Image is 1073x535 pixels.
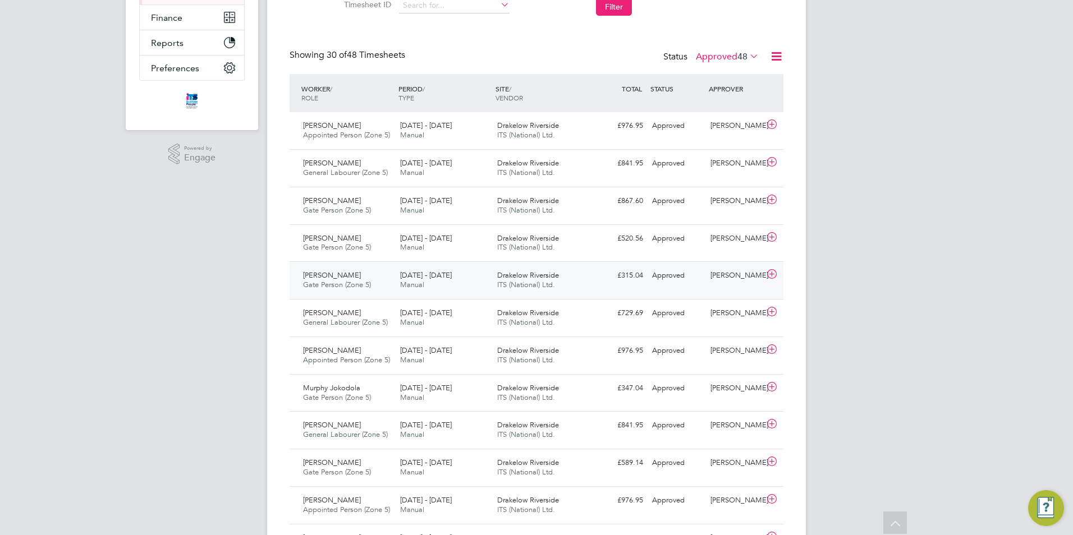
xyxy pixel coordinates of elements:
div: [PERSON_NAME] [706,454,764,472]
div: Showing [290,49,407,61]
span: [PERSON_NAME] [303,308,361,317]
span: [DATE] - [DATE] [400,158,452,168]
span: Manual [400,168,424,177]
span: Drakelow Riverside [497,233,559,243]
div: £589.14 [589,454,648,472]
span: General Labourer (Zone 5) [303,168,388,177]
span: ITS (National) Ltd. [497,317,555,327]
span: Gate Person (Zone 5) [303,242,371,252]
span: [DATE] - [DATE] [400,383,452,393]
span: [PERSON_NAME] [303,495,361,505]
div: Approved [648,266,706,285]
span: [PERSON_NAME] [303,270,361,280]
div: PERIOD [396,79,493,108]
div: WORKER [299,79,396,108]
span: Manual [400,393,424,402]
span: ROLE [301,93,318,102]
span: [DATE] - [DATE] [400,233,452,243]
div: [PERSON_NAME] [706,342,764,360]
span: TOTAL [622,84,642,93]
span: Finance [151,12,182,23]
span: [PERSON_NAME] [303,158,361,168]
a: Powered byEngage [168,144,216,165]
span: [DATE] - [DATE] [400,308,452,317]
span: Manual [400,430,424,439]
span: Drakelow Riverside [497,121,559,130]
div: [PERSON_NAME] [706,266,764,285]
span: Appointed Person (Zone 5) [303,130,390,140]
span: [PERSON_NAME] [303,420,361,430]
span: Manual [400,467,424,477]
span: 48 Timesheets [327,49,405,61]
span: General Labourer (Zone 5) [303,430,388,439]
div: Approved [648,192,706,210]
a: Go to home page [139,92,245,110]
div: APPROVER [706,79,764,99]
span: Gate Person (Zone 5) [303,205,371,215]
div: £841.95 [589,416,648,435]
span: Gate Person (Zone 5) [303,467,371,477]
div: £315.04 [589,266,648,285]
span: ITS (National) Ltd. [497,242,555,252]
div: Approved [648,379,706,398]
div: Approved [648,491,706,510]
div: [PERSON_NAME] [706,491,764,510]
span: Appointed Person (Zone 5) [303,505,390,514]
span: Manual [400,130,424,140]
span: ITS (National) Ltd. [497,355,555,365]
div: [PERSON_NAME] [706,192,764,210]
span: TYPE [398,93,414,102]
div: [PERSON_NAME] [706,416,764,435]
div: Approved [648,229,706,248]
span: ITS (National) Ltd. [497,467,555,477]
div: Status [663,49,761,65]
span: 30 of [327,49,347,61]
div: £976.95 [589,117,648,135]
div: £976.95 [589,342,648,360]
span: VENDOR [496,93,523,102]
span: [DATE] - [DATE] [400,345,452,355]
button: Reports [140,30,244,55]
span: ITS (National) Ltd. [497,205,555,215]
div: [PERSON_NAME] [706,154,764,173]
span: Drakelow Riverside [497,383,559,393]
span: Murphy Jokodola [303,383,360,393]
div: Approved [648,454,706,472]
span: ITS (National) Ltd. [497,505,555,514]
div: Approved [648,117,706,135]
span: Manual [400,242,424,252]
span: Drakelow Riverside [497,495,559,505]
span: Preferences [151,63,199,73]
div: [PERSON_NAME] [706,229,764,248]
div: £867.60 [589,192,648,210]
span: Manual [400,505,424,514]
span: ITS (National) Ltd. [497,168,555,177]
span: Drakelow Riverside [497,458,559,467]
span: [PERSON_NAME] [303,196,361,205]
div: Approved [648,154,706,173]
div: £841.95 [589,154,648,173]
span: Manual [400,317,424,327]
span: Drakelow Riverside [497,308,559,317]
span: Gate Person (Zone 5) [303,280,371,289]
div: £729.69 [589,304,648,322]
span: ITS (National) Ltd. [497,393,555,402]
span: Drakelow Riverside [497,158,559,168]
span: [PERSON_NAME] [303,233,361,243]
div: £976.95 [589,491,648,510]
div: [PERSON_NAME] [706,304,764,322]
span: [DATE] - [DATE] [400,121,452,130]
span: Reports [151,38,184,48]
span: Engage [184,153,215,163]
span: [DATE] - [DATE] [400,196,452,205]
span: Manual [400,280,424,289]
span: ITS (National) Ltd. [497,430,555,439]
span: [DATE] - [DATE] [400,420,452,430]
span: 48 [737,51,748,62]
span: ITS (National) Ltd. [497,280,555,289]
button: Finance [140,5,244,30]
span: [DATE] - [DATE] [400,495,452,505]
button: Preferences [140,56,244,80]
div: Approved [648,304,706,322]
span: [PERSON_NAME] [303,345,361,355]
